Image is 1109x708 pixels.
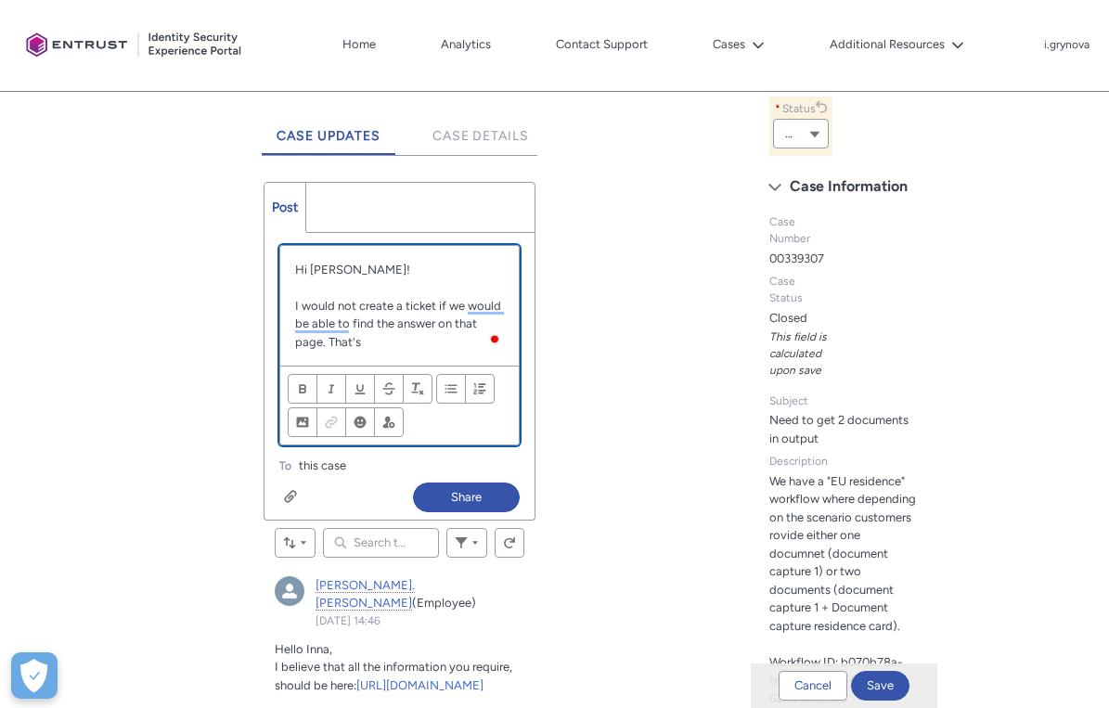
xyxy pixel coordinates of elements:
[708,31,769,58] button: Cases
[779,678,847,692] runtime_platform_actions-action-renderer: Cancel
[345,374,375,404] button: Underline
[264,182,535,521] div: Chatter Publisher
[775,102,780,115] abbr: required
[11,652,58,699] div: Cookie Preferences
[769,455,828,468] span: Description
[316,614,380,627] a: [DATE] 14:46
[288,374,317,404] button: Bold
[288,407,317,437] button: Image
[495,528,524,558] button: Refresh this feed
[275,660,512,692] span: I believe that all the information you require, should be here:
[769,311,807,325] lightning-formatted-text: Closed
[323,528,438,558] input: Search this feed...
[295,261,503,279] p: Hi [PERSON_NAME]!
[299,457,346,475] span: this case
[785,120,798,148] span: Open
[413,483,520,512] button: Share
[851,671,909,701] button: Save
[356,678,484,692] a: [URL][DOMAIN_NAME]
[295,297,503,352] p: I would not create a ticket if we would be able to find the answer on that page. That's
[418,104,544,155] a: Case Details
[316,578,415,611] a: [PERSON_NAME].[PERSON_NAME]
[759,172,929,201] button: Case Information
[769,413,909,445] lightning-formatted-text: Need to get 2 documents in output
[465,374,495,404] button: Numbered List
[436,31,496,58] a: Analytics, opens in new tab
[551,31,652,58] a: Contact Support
[769,328,832,379] div: This field is calculated upon save
[1024,623,1109,708] iframe: To enrich screen reader interactions, please activate Accessibility in Grammarly extension settings
[825,31,969,58] button: Additional Resources
[264,183,306,232] a: Post
[412,596,476,610] span: (Employee)
[288,407,404,437] ul: Insert content
[436,374,466,404] button: Bulleted List
[1043,34,1090,53] button: User Profile i.grynova
[316,374,346,404] button: Italic
[1044,39,1090,52] p: i.grynova
[275,642,332,656] span: Hello Inna,
[814,98,829,114] button: Undo Status
[279,459,291,472] span: To
[773,97,823,117] label: Status
[436,374,495,404] ul: Align text
[374,374,404,404] button: Strikethrough
[316,407,346,437] button: Link
[272,200,298,215] span: Post
[403,374,432,404] button: Remove Formatting
[262,104,395,155] a: Case Updates
[769,275,803,304] span: Case Status
[769,251,824,265] lightning-formatted-text: 00339307
[275,576,304,606] div: rita.pinheiro
[280,246,518,367] div: To enrich screen reader interactions, please activate Accessibility in Grammarly extension settings
[432,128,529,144] span: Case Details
[277,128,380,144] span: Case Updates
[779,671,847,701] button: Cancel
[275,576,304,606] img: External User - rita.pinheiro (Onfido)
[11,652,58,699] button: Open Preferences
[769,394,808,407] span: Subject
[851,678,909,692] runtime_platform_actions-action-renderer: Save
[338,31,380,58] a: Home
[288,374,432,404] ul: Format text
[345,407,375,437] button: Insert Emoji
[769,215,810,245] span: Case Number
[374,407,404,437] button: @Mention people and groups
[790,173,908,200] span: Case Information
[773,119,829,148] button: Status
